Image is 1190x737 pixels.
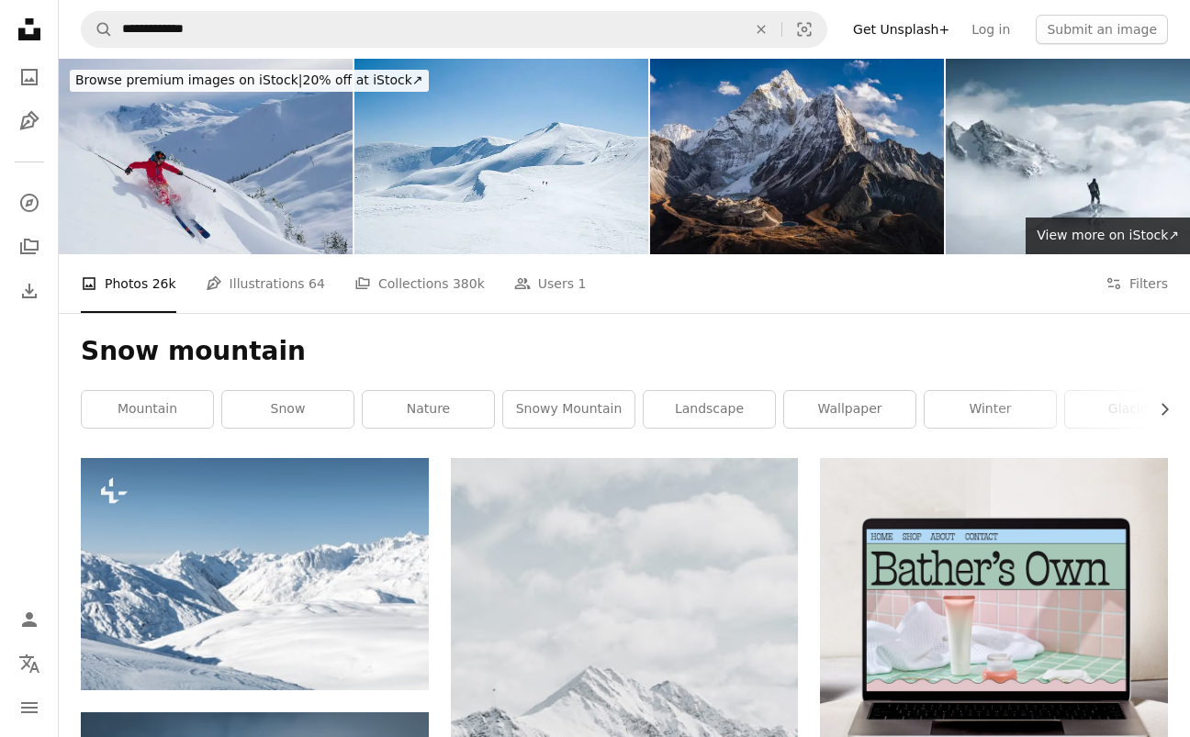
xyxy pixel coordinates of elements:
button: Filters [1106,254,1168,313]
button: scroll list to the right [1148,391,1168,428]
span: 1 [578,274,586,294]
button: Language [11,645,48,682]
span: 20% off at iStock ↗ [75,73,423,87]
button: Submit an image [1036,15,1168,44]
img: Skier skis down slope through fresh powder snow [59,59,353,254]
img: 75MPix Panorama of beautiful Mount Ama Dablam in Himalayas, Nepal [650,59,944,254]
img: Mountains of snow [354,59,648,254]
a: View more on iStock↗ [1026,218,1190,254]
a: Download History [11,273,48,309]
a: snow [222,391,354,428]
a: snowy mountain [503,391,634,428]
h1: Snow mountain [81,335,1168,368]
span: Browse premium images on iStock | [75,73,302,87]
a: Photos [11,59,48,95]
a: Log in [960,15,1021,44]
a: landscape [644,391,775,428]
button: Visual search [782,12,826,47]
a: Log in / Sign up [11,601,48,638]
a: Explore [11,184,48,221]
a: winter [925,391,1056,428]
button: Search Unsplash [82,12,113,47]
a: mountain [82,391,213,428]
a: wallpaper [784,391,915,428]
a: Collections [11,229,48,265]
button: Clear [741,12,781,47]
button: Menu [11,689,48,726]
span: 380k [453,274,485,294]
a: nature [363,391,494,428]
a: Illustrations [11,103,48,140]
a: Collections 380k [354,254,485,313]
span: 64 [309,274,325,294]
a: Get Unsplash+ [842,15,960,44]
span: View more on iStock ↗ [1037,228,1179,242]
a: Users 1 [514,254,587,313]
a: Illustrations 64 [206,254,325,313]
form: Find visuals sitewide [81,11,827,48]
a: snow covered mountain during daytime [451,710,799,727]
a: Browse premium images on iStock|20% off at iStock↗ [59,59,440,103]
img: a man riding skis on top of a snow covered slope [81,458,429,690]
a: a man riding skis on top of a snow covered slope [81,565,429,582]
